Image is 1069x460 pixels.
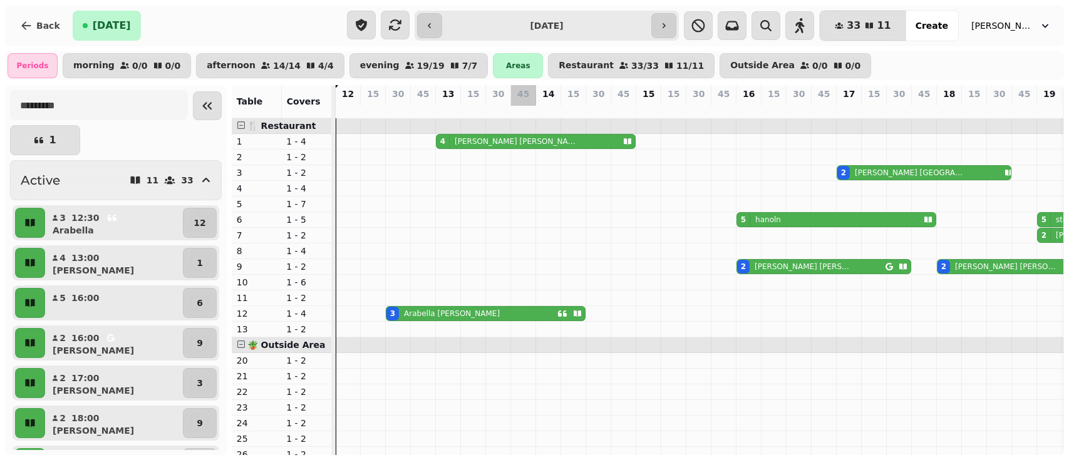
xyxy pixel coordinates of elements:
p: 19 [1043,88,1055,100]
p: 10 [237,276,277,289]
p: 0 [894,103,904,115]
p: 15 [367,88,379,100]
p: 0 [919,103,929,115]
p: 1 - 4 [286,182,326,195]
p: [PERSON_NAME] [53,424,134,437]
p: 0 [519,103,529,115]
p: 3 [59,212,66,224]
span: 🪴 Outside Area [247,340,326,350]
p: 1 - 2 [286,292,326,304]
p: 16:00 [71,292,100,304]
p: 12:30 [71,212,100,224]
div: 2 [1041,230,1046,240]
p: 18:00 [71,412,100,424]
p: 0 [1020,103,1030,115]
div: 2 [941,262,946,272]
p: 15 [868,88,880,100]
p: 0 [694,103,704,115]
p: 2 [237,151,277,163]
button: 9 [183,408,216,438]
p: 22 [237,386,277,398]
p: 2 [59,332,66,344]
p: 9 [197,417,203,429]
div: 2 [741,262,746,272]
p: 19 / 19 [417,61,445,70]
p: 15 [643,88,654,100]
button: 6 [183,288,216,318]
p: 45 [918,88,930,100]
p: [PERSON_NAME] [53,264,134,277]
p: 5 [237,198,277,210]
p: 13:00 [71,252,100,264]
button: Create [906,11,958,41]
p: 7 [1045,103,1055,115]
p: 30 [392,88,404,100]
p: 11 / 11 [676,61,704,70]
p: 24 [237,417,277,429]
p: 0 / 0 [132,61,148,70]
p: 33 / 33 [631,61,659,70]
p: 45 [417,88,429,100]
p: 45 [818,88,830,100]
p: 1 - 2 [286,260,326,273]
p: 7 / 7 [462,61,478,70]
h2: Active [21,171,60,189]
button: Back [10,11,70,41]
p: 0 / 0 [165,61,181,70]
span: Table [237,96,263,106]
p: 1 [49,135,56,145]
p: 17:00 [71,372,100,384]
p: 12 [237,307,277,320]
span: Back [36,21,60,30]
p: 1 - 4 [286,135,326,148]
div: 5 [741,215,746,225]
div: 2 [841,168,846,178]
p: 1 - 4 [286,307,326,320]
span: 🍴 Restaurant [247,121,316,131]
p: 0 [468,103,478,115]
p: Arabella [PERSON_NAME] [404,309,500,319]
p: 2 [944,103,954,115]
p: 2 [844,103,854,115]
p: 45 [517,88,529,100]
p: 11 [147,176,158,185]
p: 2 [59,412,66,424]
button: Outside Area0/00/0 [720,53,871,78]
p: 1 [197,257,203,269]
p: 30 [793,88,805,100]
p: 0 / 0 [812,61,828,70]
p: 5 [59,292,66,304]
span: [DATE] [93,21,131,31]
p: 17 [843,88,855,100]
p: 1 - 2 [286,166,326,179]
p: 0 [819,103,829,115]
p: 0 [544,103,554,115]
p: 0 [769,103,779,115]
span: 11 [877,21,891,31]
p: 20 [237,354,277,367]
p: 2 [59,372,66,384]
p: 1 - 2 [286,370,326,382]
p: 15 [968,88,980,100]
button: 12 [183,208,216,238]
p: morning [73,61,115,71]
button: morning0/00/0 [63,53,191,78]
p: 16:00 [71,332,100,344]
p: 0 [794,103,804,115]
p: 15 [567,88,579,100]
p: 30 [693,88,705,100]
button: 1 [183,248,216,278]
p: 6 [197,297,203,309]
div: 3 [390,309,395,319]
p: evening [360,61,400,71]
p: 4 [59,252,66,264]
p: 3 [237,166,277,179]
p: Restaurant [559,61,614,71]
p: 1 - 2 [286,354,326,367]
p: 14 / 14 [273,61,301,70]
p: 7 [744,103,754,115]
p: 13 [442,88,454,100]
span: Covers [287,96,321,106]
p: 6 [237,213,277,226]
span: 33 [847,21,860,31]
